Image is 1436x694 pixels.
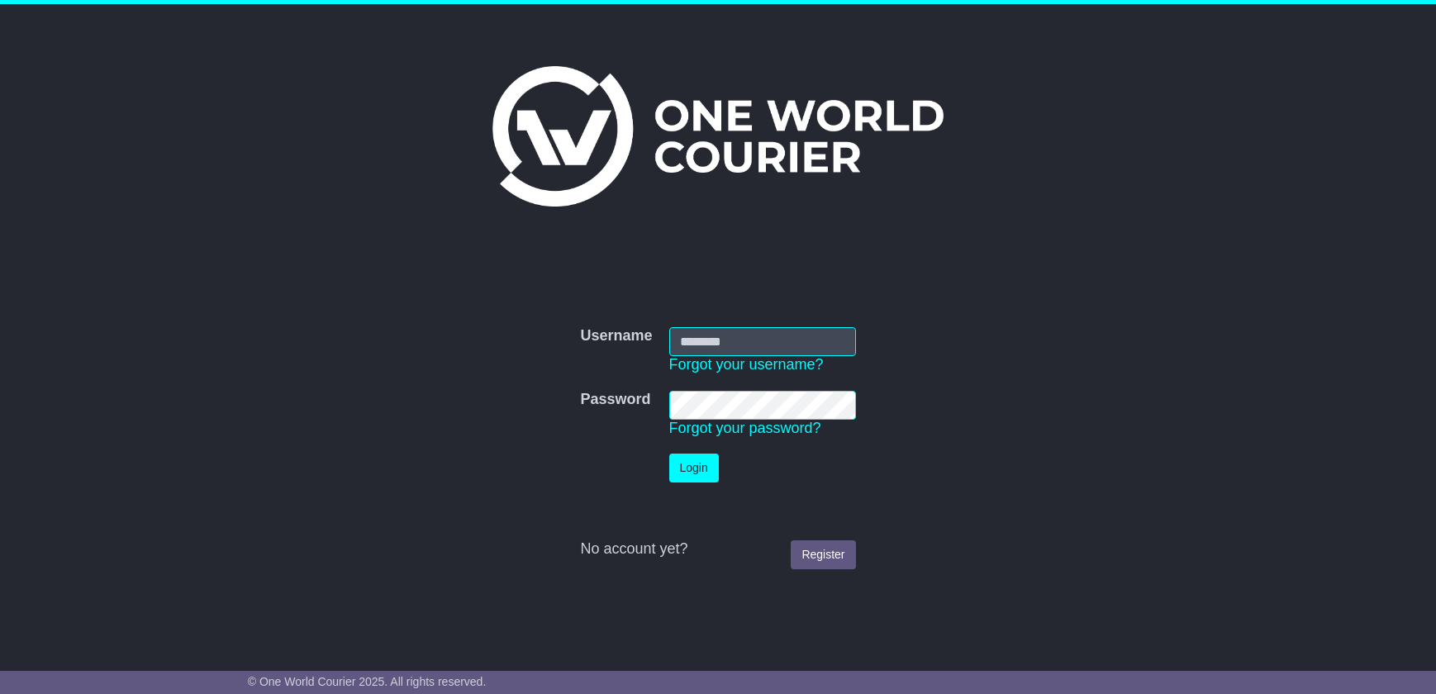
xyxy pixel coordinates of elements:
[669,454,719,482] button: Login
[580,327,652,345] label: Username
[791,540,855,569] a: Register
[492,66,944,207] img: One World
[669,356,824,373] a: Forgot your username?
[669,420,821,436] a: Forgot your password?
[580,540,855,559] div: No account yet?
[580,391,650,409] label: Password
[248,675,487,688] span: © One World Courier 2025. All rights reserved.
